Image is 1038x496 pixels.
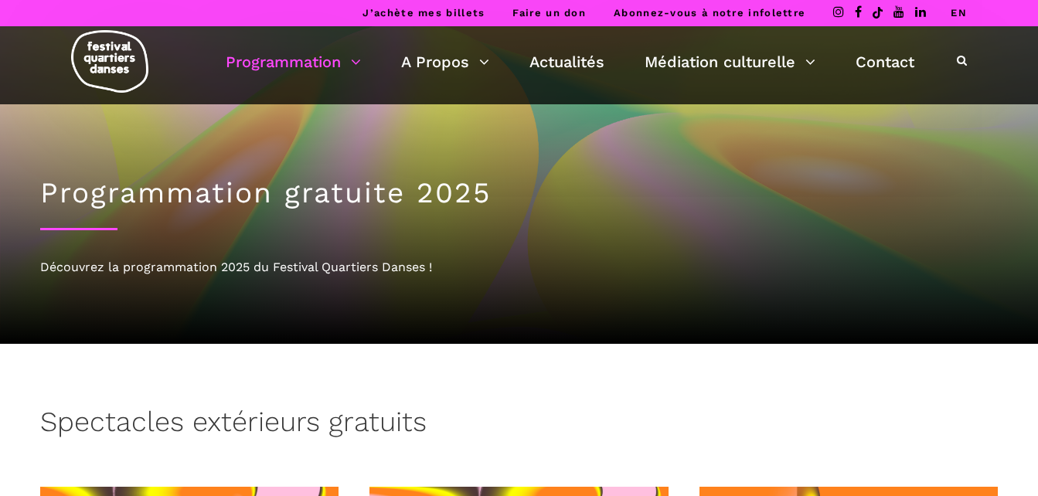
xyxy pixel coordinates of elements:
div: Découvrez la programmation 2025 du Festival Quartiers Danses ! [40,257,999,277]
a: A Propos [401,49,489,75]
a: J’achète mes billets [362,7,485,19]
a: Faire un don [512,7,586,19]
a: Actualités [529,49,604,75]
a: Abonnez-vous à notre infolettre [614,7,805,19]
img: logo-fqd-med [71,30,148,93]
h3: Spectacles extérieurs gratuits [40,406,427,444]
a: Médiation culturelle [645,49,815,75]
h1: Programmation gratuite 2025 [40,176,999,210]
a: Contact [856,49,914,75]
a: EN [951,7,967,19]
a: Programmation [226,49,361,75]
